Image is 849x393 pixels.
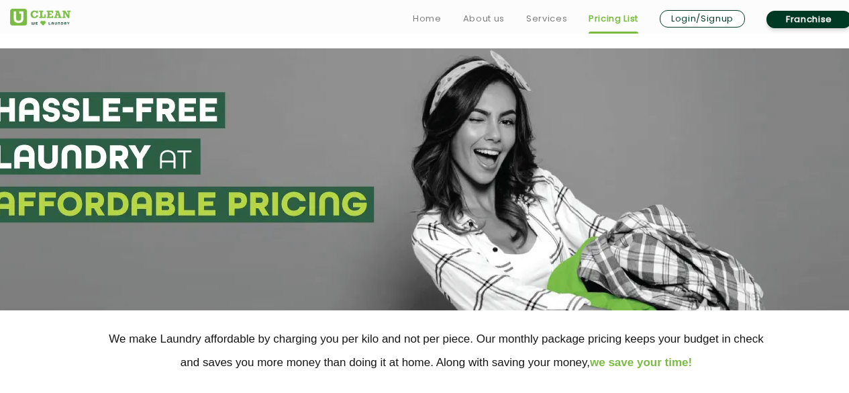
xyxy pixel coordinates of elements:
[10,9,70,26] img: UClean Laundry and Dry Cleaning
[590,356,692,369] span: we save your time!
[463,11,505,27] a: About us
[589,11,638,27] a: Pricing List
[660,10,745,28] a: Login/Signup
[526,11,567,27] a: Services
[413,11,442,27] a: Home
